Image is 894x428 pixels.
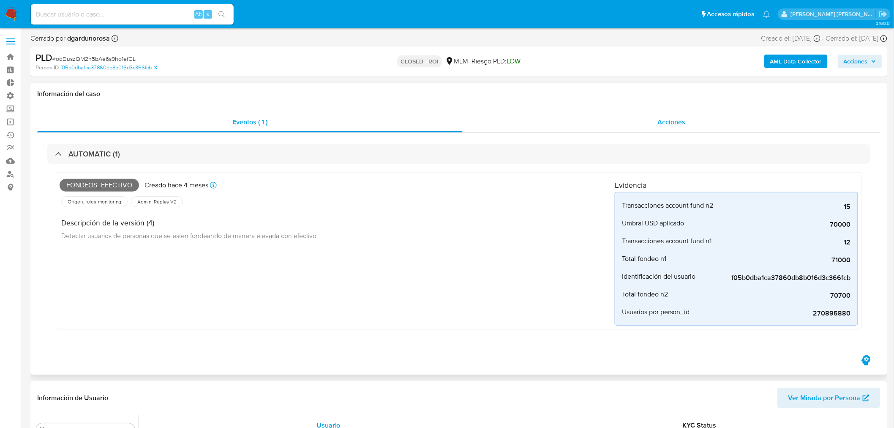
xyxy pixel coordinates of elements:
span: # odDuszQM2h5bAe6s9ho1efGL [52,55,136,63]
a: Salir [879,10,888,19]
b: AML Data Collector [770,55,822,68]
span: Riesgo PLD: [472,57,521,66]
h1: Información del caso [37,90,880,98]
div: MLM [445,57,468,66]
span: Alt [195,10,202,18]
span: Detectar usuarios de personas que se esten fondeando de manera elevada con efectivo. [61,231,318,240]
span: Fondeos_efectivo [60,179,139,192]
span: s [207,10,209,18]
a: f05b0dba1ca37860db8b016d3c366fcb [60,64,157,71]
h3: AUTOMATIC (1) [68,149,120,159]
span: Origen: rules-monitoring [67,198,122,205]
span: Admin. Reglas V2 [136,198,177,205]
span: Eventos ( 1 ) [232,117,267,127]
b: Person ID [35,64,59,71]
span: LOW [507,56,521,66]
p: CLOSED - ROI [397,55,442,67]
div: AUTOMATIC (1) [47,144,870,164]
input: Buscar usuario o caso... [31,9,234,20]
span: Accesos rápidos [707,10,755,19]
button: Ver Mirada por Persona [777,388,880,408]
span: Ver Mirada por Persona [788,388,861,408]
span: Acciones [657,117,685,127]
button: search-icon [213,8,230,20]
span: Cerrado por [30,34,110,43]
b: PLD [35,51,52,64]
h4: Descripción de la versión (4) [61,218,318,228]
p: Creado hace 4 meses [144,181,208,190]
span: Acciones [844,55,868,68]
div: Cerrado el: [DATE] [826,34,887,43]
p: mercedes.medrano@mercadolibre.com [791,10,876,18]
b: dgardunorosa [65,33,110,43]
button: Acciones [838,55,882,68]
a: Notificaciones [763,11,770,18]
h1: Información de Usuario [37,394,108,402]
div: Creado el: [DATE] [761,34,820,43]
button: AML Data Collector [764,55,828,68]
span: - [822,34,824,43]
